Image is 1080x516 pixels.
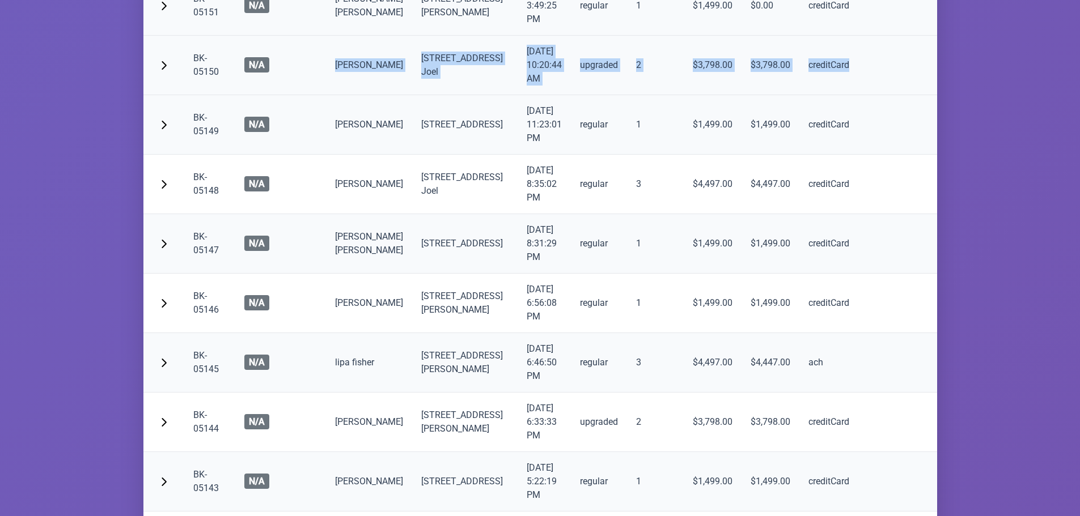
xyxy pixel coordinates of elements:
span: N/A [244,414,269,429]
td: 2 [627,393,684,452]
td: regular [571,452,627,511]
td: creditCard [799,452,858,511]
td: [DATE] 10:20:44 AM [518,36,571,95]
td: upgraded [571,36,627,95]
td: $1,499.00 [742,95,799,155]
td: $4,497.00 [684,155,742,214]
td: creditCard [799,393,858,452]
td: 1 [627,214,684,274]
td: creditCard [799,95,858,155]
td: [DATE] 11:23:01 PM [518,95,571,155]
td: 1 [627,95,684,155]
td: [DATE] 8:35:02 PM [518,155,571,214]
a: BK-05146 [193,291,219,315]
td: $4,447.00 [742,333,799,393]
td: 3 [627,155,684,214]
td: lipa fisher [326,333,412,393]
td: $1,499.00 [742,274,799,333]
td: 2 [627,36,684,95]
td: [PERSON_NAME] [326,155,412,214]
a: BK-05147 [193,231,219,255]
td: [DATE] 5:22:19 PM [518,452,571,511]
td: [DATE] 6:33:33 PM [518,393,571,452]
td: regular [571,274,627,333]
td: creditCard [799,36,858,95]
span: N/A [244,117,269,132]
td: 3 [627,333,684,393]
span: N/A [244,236,269,251]
td: 1 [627,274,684,333]
td: $1,499.00 [684,274,742,333]
td: $3,798.00 [742,393,799,452]
a: BK-05150 [193,53,219,77]
td: [PERSON_NAME] [326,393,412,452]
td: creditCard [799,214,858,274]
span: N/A [244,176,269,191]
td: regular [571,155,627,214]
td: $1,499.00 [742,452,799,511]
td: [PERSON_NAME] [326,452,412,511]
a: BK-05144 [193,410,219,434]
a: BK-05148 [193,172,219,196]
td: [DATE] 6:56:08 PM [518,274,571,333]
td: [STREET_ADDRESS] Joel [412,36,518,95]
td: ach [799,333,858,393]
td: [PERSON_NAME] [PERSON_NAME] [326,214,412,274]
td: [PERSON_NAME] [326,36,412,95]
td: regular [571,214,627,274]
td: [PERSON_NAME] [326,95,412,155]
td: regular [571,333,627,393]
span: N/A [244,355,269,370]
span: N/A [244,295,269,310]
td: $1,499.00 [742,214,799,274]
td: [STREET_ADDRESS][PERSON_NAME] [412,393,518,452]
td: $3,798.00 [742,36,799,95]
span: N/A [244,57,269,73]
td: upgraded [571,393,627,452]
td: $1,499.00 [684,214,742,274]
td: [DATE] 8:31:29 PM [518,214,571,274]
td: [STREET_ADDRESS] [412,95,518,155]
td: creditCard [799,155,858,214]
a: BK-05149 [193,112,219,137]
td: $3,798.00 [684,36,742,95]
td: [PERSON_NAME] [326,274,412,333]
td: [STREET_ADDRESS] [PERSON_NAME] [412,333,518,393]
td: [DATE] 6:46:50 PM [518,333,571,393]
td: regular [571,95,627,155]
td: creditCard [799,274,858,333]
td: [STREET_ADDRESS] [412,452,518,511]
span: N/A [244,474,269,489]
td: [STREET_ADDRESS] [412,214,518,274]
a: BK-05145 [193,350,219,374]
td: [STREET_ADDRESS] [PERSON_NAME] [412,274,518,333]
td: $4,497.00 [742,155,799,214]
td: 1 [627,452,684,511]
a: BK-05143 [193,469,219,493]
td: $1,499.00 [684,95,742,155]
td: [STREET_ADDRESS] Joel [412,155,518,214]
td: $3,798.00 [684,393,742,452]
td: $1,499.00 [684,452,742,511]
td: $4,497.00 [684,333,742,393]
